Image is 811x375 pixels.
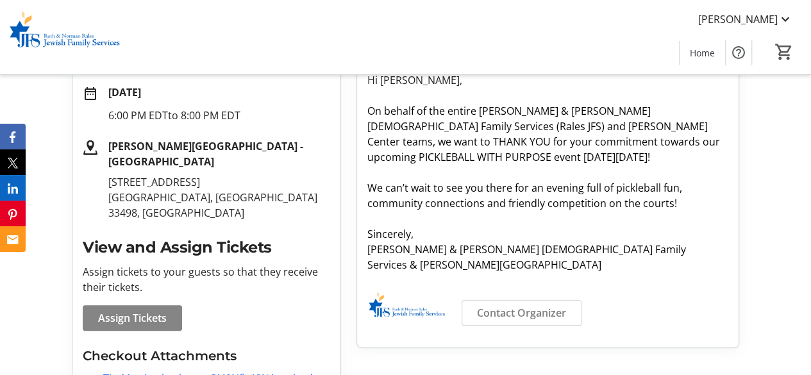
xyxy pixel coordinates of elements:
span: We can’t wait to see you there for an evening full of pickleball fun, community connections and f... [367,181,682,210]
strong: [PERSON_NAME][GEOGRAPHIC_DATA] - [GEOGRAPHIC_DATA] [108,139,303,169]
span: On behalf of the entire [PERSON_NAME] & [PERSON_NAME] [DEMOGRAPHIC_DATA] Family Services (Rales J... [367,104,720,164]
h3: Checkout Attachments [83,346,330,365]
span: Sincerely, [367,227,414,241]
mat-icon: date_range [83,86,98,101]
p: 6:00 PM EDT to 8:00 PM EDT [108,108,330,123]
strong: [DATE] [108,85,141,99]
a: Contact Organizer [462,300,581,326]
p: Assign tickets to your guests so that they receive their tickets. [83,264,330,295]
span: Home [690,46,715,60]
span: [PERSON_NAME] & [PERSON_NAME] [DEMOGRAPHIC_DATA] Family Services & [PERSON_NAME][GEOGRAPHIC_DATA] [367,242,686,272]
p: [STREET_ADDRESS] [GEOGRAPHIC_DATA], [GEOGRAPHIC_DATA] 33498, [GEOGRAPHIC_DATA] [108,174,330,221]
a: Assign Tickets [83,305,182,331]
span: Contact Organizer [477,305,566,321]
h2: View and Assign Tickets [83,236,330,259]
p: Hi [PERSON_NAME], [367,72,728,88]
a: Home [680,41,725,65]
button: [PERSON_NAME] [688,9,803,29]
span: [PERSON_NAME] [698,12,778,27]
button: Cart [773,40,796,63]
span: Assign Tickets [98,310,167,326]
button: Help [726,40,751,65]
img: Ruth & Norman Rales Jewish Family Services logo [367,288,446,332]
img: Ruth & Norman Rales Jewish Family Services's Logo [8,5,122,69]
